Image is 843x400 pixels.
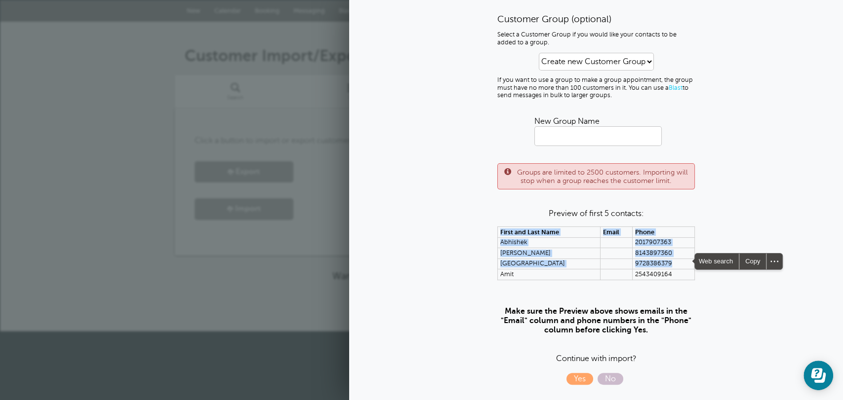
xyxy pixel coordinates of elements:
[301,95,403,101] span: List
[695,254,739,269] span: Web search
[632,237,694,248] td: 2017907363
[803,361,833,390] iframe: Resource center
[195,198,293,219] a: Import
[187,7,201,14] span: New
[498,269,601,280] td: Amit
[235,204,261,214] span: Import
[180,95,291,101] span: Search
[498,248,601,258] td: [PERSON_NAME]
[632,269,694,280] td: 2543409164
[236,167,260,177] span: Export
[598,373,623,385] span: No
[517,168,688,184] span: Groups are limited to 2500 customers. Importing will stop when a group reaches the customer limit.
[566,374,598,383] a: Yes
[498,258,601,269] td: [GEOGRAPHIC_DATA]
[501,307,691,334] strong: Make sure the Preview above shows emails in the "Email" column and phone numbers in the "Phone" c...
[185,46,669,65] h1: Customer Import/Export
[566,373,593,385] span: Yes
[497,76,695,99] p: If you want to use a group to make a group appointment, the group must have no more than 100 cust...
[632,248,694,258] td: 8143897360
[195,136,649,145] p: Click a button to import or export customers.
[497,31,695,46] p: Select a Customer Group if you would like your contacts to be added to a group.
[598,374,626,383] a: No
[296,75,408,108] a: List
[601,227,633,237] th: Email
[632,227,694,237] th: Phone
[669,84,682,91] a: Blast
[497,288,695,385] p: Continue with import?
[498,237,601,248] td: Abhishek
[339,7,356,14] span: Blasts
[255,7,280,14] span: Booking
[632,258,694,269] td: 9728386379
[534,117,600,126] label: New Group Name
[498,227,601,237] th: First and Last Name
[214,7,241,14] span: Calendar
[497,209,695,218] p: Preview of first 5 contacts:
[293,7,325,14] span: Messaging
[175,270,669,282] p: Want a ?
[739,254,766,269] div: Copy
[195,161,293,182] a: Export
[175,75,296,108] a: Search
[497,13,695,25] h3: Customer Group (optional)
